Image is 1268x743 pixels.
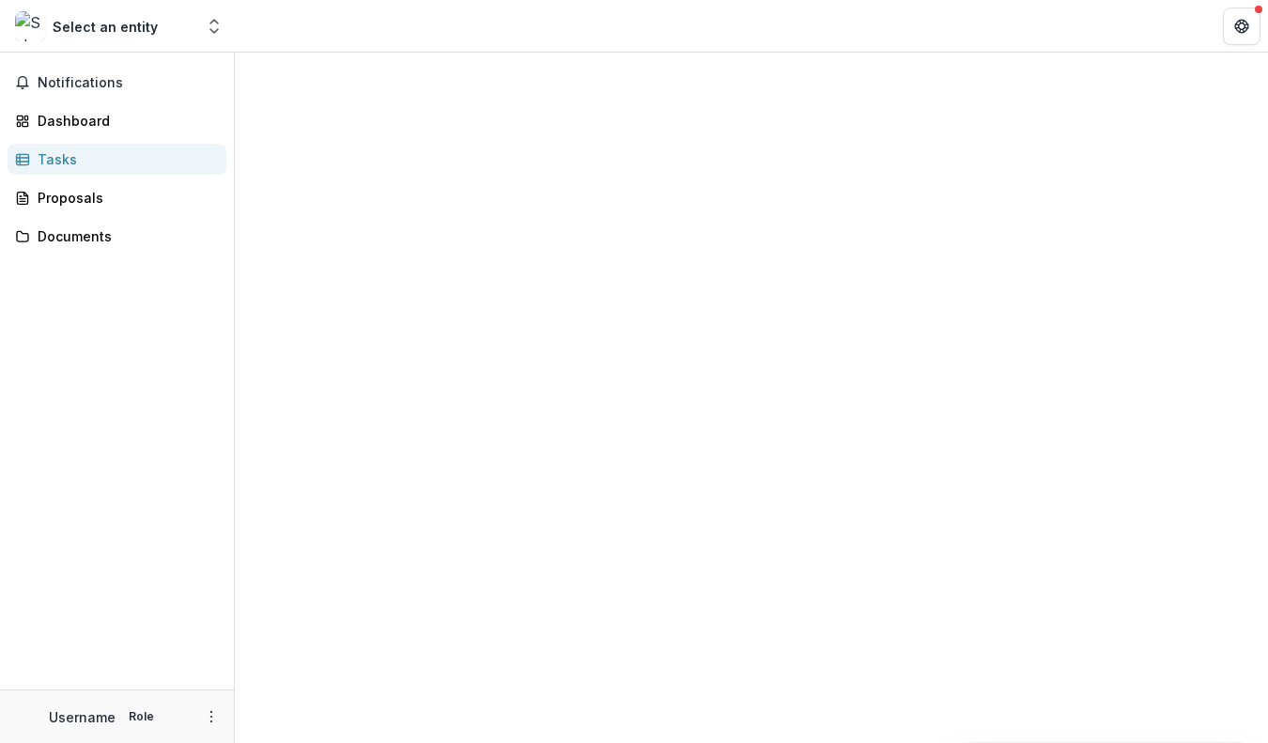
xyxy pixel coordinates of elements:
button: More [200,705,223,728]
p: Role [123,708,160,725]
a: Documents [8,221,226,252]
div: Tasks [38,149,211,169]
button: Notifications [8,68,226,98]
button: Get Help [1223,8,1260,45]
a: Dashboard [8,105,226,136]
div: Documents [38,226,211,246]
a: Proposals [8,182,226,213]
img: Select an entity [15,11,45,41]
div: Proposals [38,188,211,208]
div: Select an entity [53,17,158,37]
div: Dashboard [38,111,211,131]
span: Notifications [38,75,219,91]
a: Tasks [8,144,226,175]
button: Open entity switcher [201,8,227,45]
p: Username [49,707,116,727]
